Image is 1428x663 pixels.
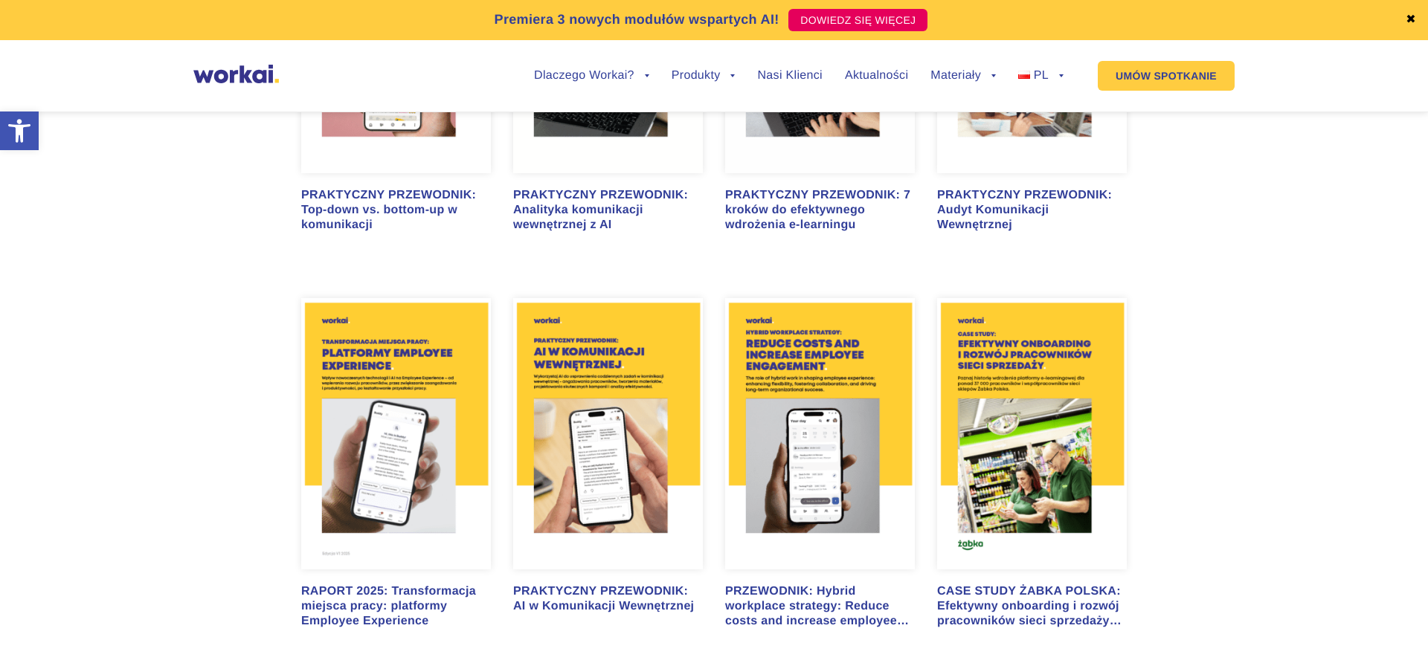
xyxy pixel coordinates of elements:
div: PRAKTYCZNY PRZEWODNIK: 7 kroków do efektywnego wdrożenia e-learningu [725,188,915,233]
div: PRZEWODNIK: Hybrid workplace strategy: Reduce costs and increase employee engagement [725,584,915,629]
div: PRAKTYCZNY PRZEWODNIK: AI w Komunikacji Wewnętrznej [513,584,703,614]
a: PRZEWODNIK: Hybrid workplace strategy: Reduce costs and increase employee engagement [714,287,926,648]
a: UMÓW SPOTKANIE [1098,61,1235,91]
a: Nasi Klienci [757,70,822,82]
a: DOWIEDZ SIĘ WIĘCEJ [788,9,927,31]
a: RAPORT 2025: Transformacja miejsca pracy: platformy Employee Experience [290,287,502,648]
a: Dlaczego Workai? [534,70,649,82]
div: PRAKTYCZNY PRZEWODNIK: Audyt Komunikacji Wewnętrznej [937,188,1127,233]
div: PRAKTYCZNY PRZEWODNIK: Analityka komunikacji wewnętrznej z AI [513,188,703,233]
a: Aktualności [845,70,908,82]
p: Premiera 3 nowych modułów wspartych AI! [495,10,779,30]
a: Materiały [930,70,996,82]
a: PRAKTYCZNY PRZEWODNIK: AI w Komunikacji Wewnętrznej [502,287,714,648]
a: Produkty [672,70,736,82]
span: PL [1034,69,1049,82]
a: CASE STUDY ŻABKA POLSKA: Efektywny onboarding i rozwój pracowników sieci sprzedaży Żabka Polska [926,287,1138,648]
div: PRAKTYCZNY PRZEWODNIK: Top-down vs. bottom-up w komunikacji [301,188,491,233]
div: RAPORT 2025: Transformacja miejsca pracy: platformy Employee Experience [301,584,491,629]
a: ✖ [1406,14,1416,26]
div: CASE STUDY ŻABKA POLSKA: Efektywny onboarding i rozwój pracowników sieci sprzedaży Żabka Polska [937,584,1127,629]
